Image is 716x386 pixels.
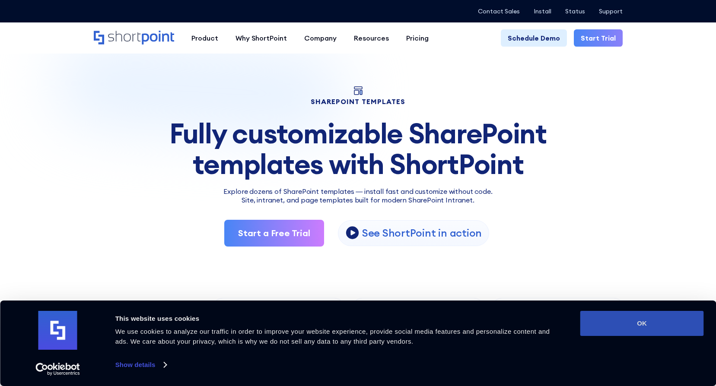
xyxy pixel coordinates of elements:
div: Resources [354,33,389,43]
h2: Site, intranet, and page templates built for modern SharePoint Intranet. [94,196,623,204]
div: Why ShortPoint [235,33,287,43]
a: Status [565,8,585,15]
div: Product [191,33,218,43]
a: Pricing [398,29,437,47]
a: Schedule Demo [501,29,567,47]
p: See ShortPoint in action [362,226,482,240]
a: Why ShortPoint [227,29,296,47]
a: Start Trial [574,29,623,47]
a: Contact Sales [478,8,520,15]
div: Fully customizable SharePoint templates with ShortPoint [94,118,623,179]
p: Explore dozens of SharePoint templates — install fast and customize without code. [94,186,623,196]
a: Product [183,29,227,47]
button: OK [580,311,704,336]
img: logo [38,311,77,350]
a: Install [534,8,551,15]
span: We use cookies to analyze our traffic in order to improve your website experience, provide social... [115,328,550,345]
a: Support [599,8,623,15]
a: Usercentrics Cookiebot - opens in a new window [20,363,95,376]
div: Pricing [406,33,429,43]
div: Company [304,33,337,43]
a: Start a Free Trial [224,220,324,247]
h1: SHAREPOINT TEMPLATES [94,98,623,104]
div: This website uses cookies [115,313,561,324]
a: Company [296,29,345,47]
iframe: Chat Widget [560,286,716,386]
a: open lightbox [338,220,489,246]
a: Show details [115,358,166,371]
a: Home [94,31,174,45]
a: Resources [345,29,398,47]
